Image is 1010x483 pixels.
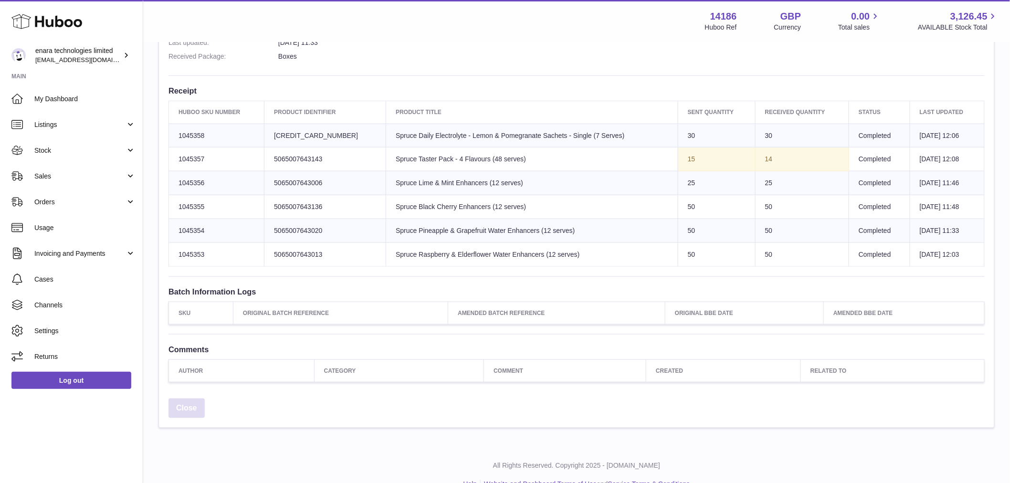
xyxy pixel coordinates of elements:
[678,195,755,219] td: 50
[910,147,984,171] td: [DATE] 12:08
[264,242,386,266] td: 5065007643013
[169,101,264,124] th: Huboo SKU Number
[34,172,126,181] span: Sales
[386,171,678,195] td: Spruce Lime & Mint Enhancers (12 serves)
[11,48,26,63] img: internalAdmin-14186@internal.huboo.com
[264,101,386,124] th: Product Identifier
[35,46,121,64] div: enara technologies limited
[849,242,910,266] td: Completed
[678,219,755,243] td: 50
[918,23,999,32] span: AVAILABLE Stock Total
[755,101,849,124] th: Received Quantity
[849,195,910,219] td: Completed
[386,219,678,243] td: Spruce Pineapple & Grapefruit Water Enhancers (12 serves)
[314,360,484,382] th: Category
[950,10,988,23] span: 3,126.45
[852,10,870,23] span: 0.00
[386,195,678,219] td: Spruce Black Cherry Enhancers (12 serves)
[34,94,136,104] span: My Dashboard
[278,52,985,61] dd: Boxes
[910,124,984,147] td: [DATE] 12:06
[169,242,264,266] td: 1045353
[849,219,910,243] td: Completed
[918,10,999,32] a: 3,126.45 AVAILABLE Stock Total
[386,147,678,171] td: Spruce Taster Pack - 4 Flavours (48 serves)
[678,242,755,266] td: 50
[233,302,448,324] th: Original Batch Reference
[755,195,849,219] td: 50
[34,249,126,258] span: Invoicing and Payments
[755,242,849,266] td: 50
[386,242,678,266] td: Spruce Raspberry & Elderflower Water Enhancers (12 serves)
[678,124,755,147] td: 30
[646,360,801,382] th: Created
[484,360,646,382] th: Comment
[824,302,985,324] th: Amended BBE Date
[168,52,278,61] dt: Received Package:
[755,171,849,195] td: 25
[34,120,126,129] span: Listings
[910,219,984,243] td: [DATE] 11:33
[169,219,264,243] td: 1045354
[774,23,801,32] div: Currency
[780,10,801,23] strong: GBP
[169,171,264,195] td: 1045356
[168,399,205,418] a: Close
[264,124,386,147] td: [CREDIT_CARD_NUMBER]
[168,38,278,47] dt: Last updated:
[264,219,386,243] td: 5065007643020
[264,147,386,171] td: 5065007643143
[169,195,264,219] td: 1045355
[710,10,737,23] strong: 14186
[755,219,849,243] td: 50
[34,198,126,207] span: Orders
[838,23,881,32] span: Total sales
[849,124,910,147] td: Completed
[755,124,849,147] td: 30
[801,360,985,382] th: Related to
[34,301,136,310] span: Channels
[169,124,264,147] td: 1045358
[838,10,881,32] a: 0.00 Total sales
[168,286,985,297] h3: Batch Information Logs
[34,223,136,232] span: Usage
[755,147,849,171] td: 14
[169,147,264,171] td: 1045357
[849,101,910,124] th: Status
[34,275,136,284] span: Cases
[264,171,386,195] td: 5065007643006
[705,23,737,32] div: Huboo Ref
[678,101,755,124] th: Sent Quantity
[169,360,315,382] th: Author
[264,195,386,219] td: 5065007643136
[910,101,984,124] th: Last updated
[168,344,985,355] h3: Comments
[678,147,755,171] td: 15
[34,326,136,336] span: Settings
[386,101,678,124] th: Product title
[910,242,984,266] td: [DATE] 12:03
[278,38,985,47] dd: [DATE] 11:33
[169,302,233,324] th: SKU
[910,171,984,195] td: [DATE] 11:46
[849,147,910,171] td: Completed
[910,195,984,219] td: [DATE] 11:48
[34,146,126,155] span: Stock
[35,56,140,63] span: [EMAIL_ADDRESS][DOMAIN_NAME]
[11,372,131,389] a: Log out
[34,352,136,361] span: Returns
[448,302,665,324] th: Amended Batch Reference
[151,462,1002,471] p: All Rights Reserved. Copyright 2025 - [DOMAIN_NAME]
[386,124,678,147] td: Spruce Daily Electrolyte - Lemon & Pomegranate Sachets - Single (7 Serves)
[168,85,985,96] h3: Receipt
[665,302,824,324] th: Original BBE Date
[678,171,755,195] td: 25
[849,171,910,195] td: Completed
